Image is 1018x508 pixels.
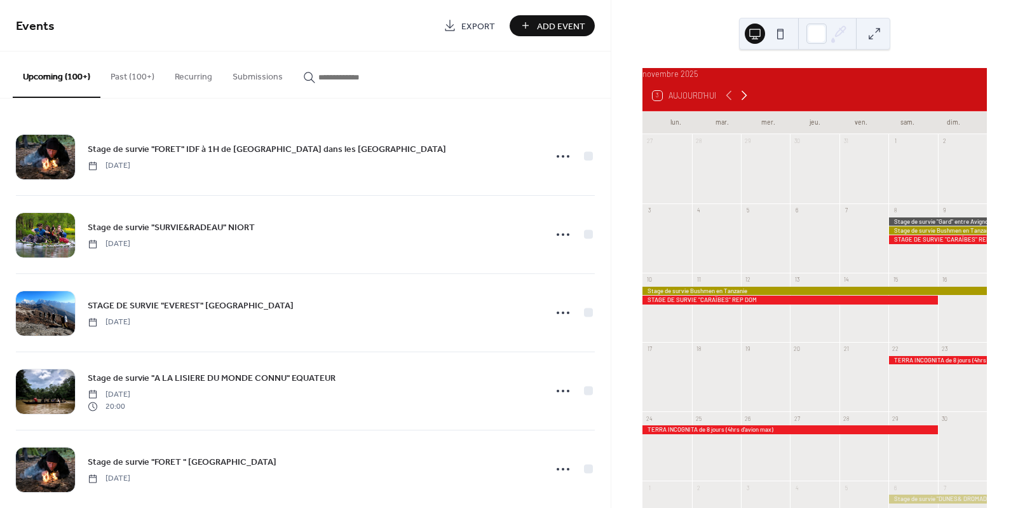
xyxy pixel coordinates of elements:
[646,484,653,491] div: 1
[88,371,336,385] a: Stage de survie "A LA LISIERE DU MONDE CONNU" EQUATEUR
[88,372,336,385] span: Stage de survie "A LA LISIERE DU MONDE CONNU" EQUATEUR
[888,217,987,226] div: Stage de survie "Gard" entre Avignon, Nîmes et les Cévennes
[88,317,130,328] span: [DATE]
[892,345,899,353] div: 22
[100,51,165,97] button: Past (100+)
[793,207,801,214] div: 6
[646,345,653,353] div: 17
[646,276,653,284] div: 10
[888,356,987,364] div: TERRA INCOGNITA de 8 jours (4hrs d'avion max)
[642,287,987,295] div: Stage de survie Bushmen en Tanzanie
[88,221,255,235] span: Stage de survie "SURVIE&RADEAU" NIORT
[695,415,702,422] div: 25
[695,484,702,491] div: 2
[744,415,752,422] div: 26
[88,298,294,313] a: STAGE DE SURVIE "EVEREST" [GEOGRAPHIC_DATA]
[940,137,948,145] div: 2
[888,235,987,244] div: STAGE DE SURVIE "CARAÏBES" REP DOM
[88,455,276,469] a: Stage de survie "FORET " [GEOGRAPHIC_DATA]
[930,111,977,134] div: dim.
[940,484,948,491] div: 7
[892,415,899,422] div: 29
[646,137,653,145] div: 27
[843,137,850,145] div: 31
[88,401,130,412] span: 20:00
[745,111,792,134] div: mer.
[16,14,55,39] span: Events
[843,415,850,422] div: 28
[793,137,801,145] div: 30
[653,111,699,134] div: lun.
[642,425,937,434] div: TERRA INCOGNITA de 8 jours (4hrs d'avion max)
[744,137,752,145] div: 29
[88,299,294,313] span: STAGE DE SURVIE "EVEREST" [GEOGRAPHIC_DATA]
[892,484,899,491] div: 6
[695,345,702,353] div: 18
[744,276,752,284] div: 12
[646,415,653,422] div: 24
[888,226,987,235] div: Stage de survie Bushmen en Tanzanie
[648,88,720,103] button: 3Aujourd'hui
[642,296,937,304] div: STAGE DE SURVIE "CARAÏBES" REP DOM
[793,345,801,353] div: 20
[744,345,752,353] div: 19
[940,415,948,422] div: 30
[940,345,948,353] div: 23
[434,15,505,36] a: Export
[892,276,899,284] div: 15
[792,111,838,134] div: jeu.
[699,111,745,134] div: mar.
[695,207,702,214] div: 4
[88,389,130,401] span: [DATE]
[88,456,276,469] span: Stage de survie "FORET " [GEOGRAPHIC_DATA]
[88,473,130,484] span: [DATE]
[642,68,987,80] div: novembre 2025
[510,15,595,36] button: Add Event
[892,207,899,214] div: 8
[13,51,100,98] button: Upcoming (100+)
[461,20,495,33] span: Export
[165,51,222,97] button: Recurring
[88,160,130,172] span: [DATE]
[695,276,702,284] div: 11
[843,276,850,284] div: 14
[793,415,801,422] div: 27
[892,137,899,145] div: 1
[646,207,653,214] div: 3
[537,20,585,33] span: Add Event
[888,495,987,503] div: Stage de survie "DUNES& DROMADAIRES" (DESERT MAROCAIN)
[88,142,446,156] a: Stage de survie "FORET" IDF à 1H de [GEOGRAPHIC_DATA] dans les [GEOGRAPHIC_DATA]
[793,276,801,284] div: 13
[843,207,850,214] div: 7
[744,484,752,491] div: 3
[744,207,752,214] div: 5
[88,220,255,235] a: Stage de survie "SURVIE&RADEAU" NIORT
[88,238,130,250] span: [DATE]
[88,143,446,156] span: Stage de survie "FORET" IDF à 1H de [GEOGRAPHIC_DATA] dans les [GEOGRAPHIC_DATA]
[940,207,948,214] div: 9
[222,51,293,97] button: Submissions
[843,484,850,491] div: 5
[793,484,801,491] div: 4
[838,111,885,134] div: ven.
[843,345,850,353] div: 21
[884,111,930,134] div: sam.
[695,137,702,145] div: 28
[940,276,948,284] div: 16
